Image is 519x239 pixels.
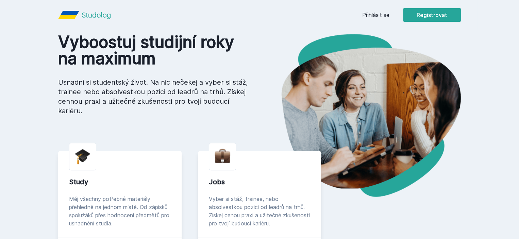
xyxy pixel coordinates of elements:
[209,177,311,187] div: Jobs
[209,195,311,227] div: Vyber si stáž, trainee, nebo absolvestkou pozici od leadrů na trhů. Získej cenou praxi a užitečné...
[69,195,171,227] div: Měj všechny potřebné materiály přehledně na jednom místě. Od zápisků spolužáků přes hodnocení pře...
[403,8,461,22] button: Registrovat
[69,177,171,187] div: Study
[362,11,389,19] a: Přihlásit se
[58,78,249,116] p: Usnadni si studentský život. Na nic nečekej a vyber si stáž, trainee nebo absolvestkou pozici od ...
[58,34,249,67] h1: Vyboostuj studijní roky na maximum
[75,149,90,165] img: graduation-cap.png
[215,147,230,165] img: briefcase.png
[259,34,461,197] img: hero.png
